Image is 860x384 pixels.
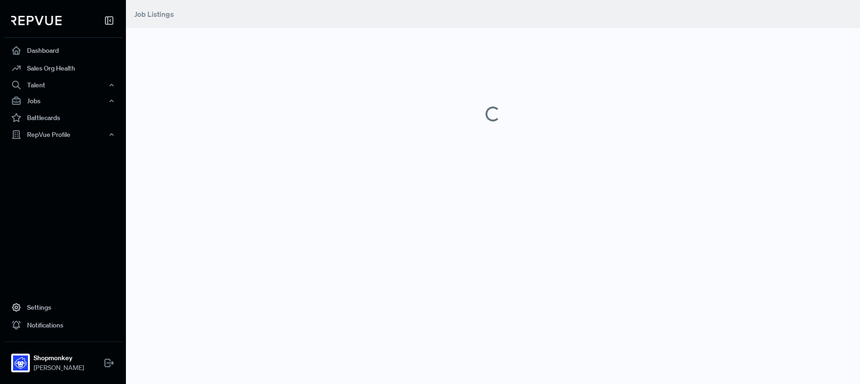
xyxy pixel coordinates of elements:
button: RepVue Profile [4,127,122,142]
strong: Shopmonkey [34,353,84,363]
a: Notifications [4,316,122,334]
button: Talent [4,77,122,93]
img: Shopmonkey [13,356,28,370]
a: Dashboard [4,42,122,59]
a: Settings [4,299,122,316]
a: ShopmonkeyShopmonkey[PERSON_NAME] [4,341,122,377]
img: RepVue [11,16,62,25]
a: Sales Org Health [4,59,122,77]
button: Jobs [4,93,122,109]
a: Battlecards [4,109,122,127]
span: [PERSON_NAME] [34,363,84,373]
a: Job Listings [134,8,174,20]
